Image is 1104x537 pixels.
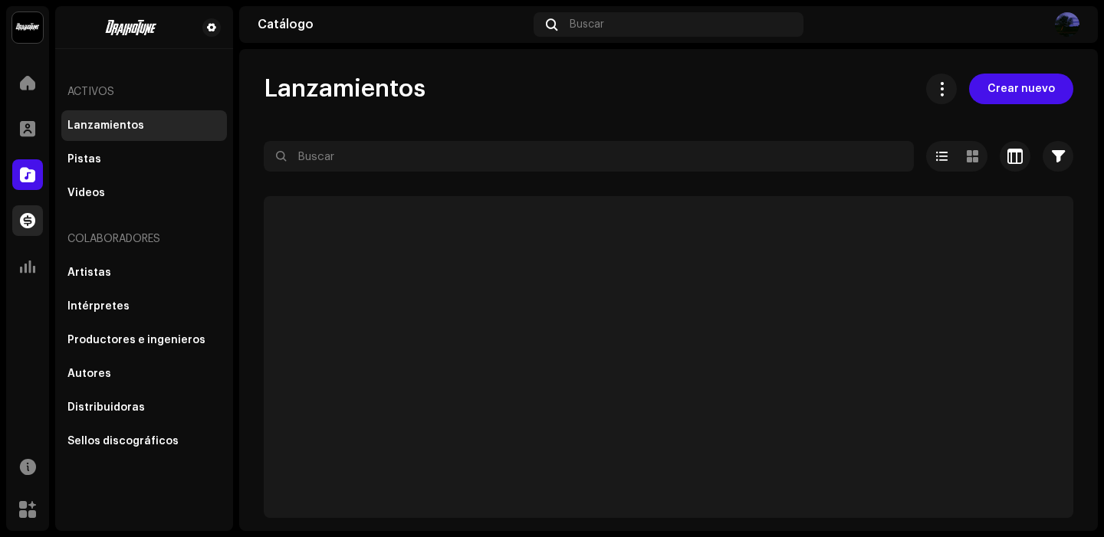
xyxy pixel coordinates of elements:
re-m-nav-item: Sellos discográficos [61,426,227,457]
span: Lanzamientos [264,74,426,104]
img: 10370c6a-d0e2-4592-b8a2-38f444b0ca44 [12,12,43,43]
re-m-nav-item: Videos [61,178,227,208]
button: Crear nuevo [969,74,1073,104]
span: Buscar [570,18,604,31]
input: Buscar [264,141,914,172]
div: Distribuidoras [67,401,145,414]
div: Autores [67,368,111,380]
re-m-nav-item: Autores [61,359,227,389]
div: Lanzamientos [67,120,144,132]
div: Sellos discográficos [67,435,179,447]
re-a-nav-header: Activos [61,74,227,110]
re-m-nav-item: Pistas [61,144,227,175]
div: Pistas [67,153,101,165]
div: Catálogo [258,18,527,31]
div: Intérpretes [67,300,130,313]
re-a-nav-header: Colaboradores [61,221,227,257]
div: Productores e ingenieros [67,334,205,346]
re-m-nav-item: Intérpretes [61,291,227,322]
re-m-nav-item: Productores e ingenieros [61,325,227,355]
span: Crear nuevo [987,74,1055,104]
img: 4be5d718-524a-47ed-a2e2-bfbeb4612910 [67,18,196,37]
re-m-nav-item: Artistas [61,257,227,288]
img: 4835fd53-d10c-487c-98c6-b09e14f0a511 [1055,12,1079,37]
div: Videos [67,187,105,199]
div: Artistas [67,267,111,279]
re-m-nav-item: Lanzamientos [61,110,227,141]
re-m-nav-item: Distribuidoras [61,392,227,423]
